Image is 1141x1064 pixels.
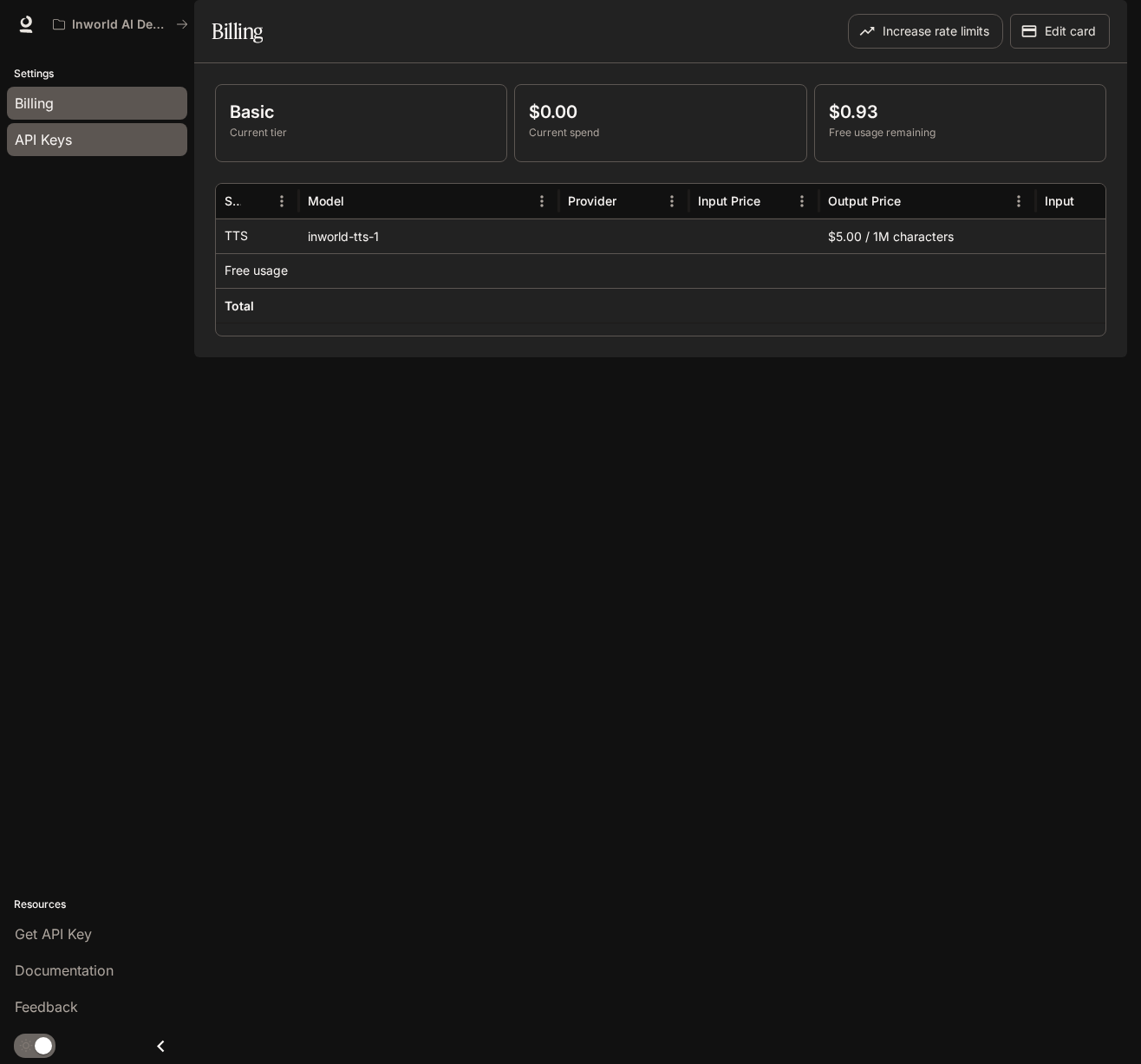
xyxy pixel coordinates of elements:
[230,125,492,140] p: Current tier
[1010,14,1110,49] button: Edit card
[225,262,288,279] p: Free usage
[1006,188,1032,214] button: Menu
[829,99,1092,125] p: $0.93
[529,125,792,140] p: Current spend
[269,188,295,214] button: Menu
[819,219,1036,253] div: $5.00 / 1M characters
[1045,193,1074,208] div: Input
[618,188,644,214] button: Sort
[299,219,559,253] div: inworld-tts-1
[789,188,815,214] button: Menu
[829,125,1092,140] p: Free usage remaining
[45,7,196,42] button: All workspaces
[212,14,263,49] h1: Billing
[225,193,241,208] div: Service
[72,17,169,32] p: Inworld AI Demos
[568,193,616,208] div: Provider
[243,188,269,214] button: Sort
[225,227,248,245] p: TTS
[1076,188,1102,214] button: Sort
[698,193,760,208] div: Input Price
[346,188,372,214] button: Sort
[848,14,1003,49] button: Increase rate limits
[230,99,492,125] p: Basic
[828,193,901,208] div: Output Price
[762,188,788,214] button: Sort
[903,188,929,214] button: Sort
[529,99,792,125] p: $0.00
[308,193,344,208] div: Model
[529,188,555,214] button: Menu
[225,297,254,315] h6: Total
[659,188,685,214] button: Menu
